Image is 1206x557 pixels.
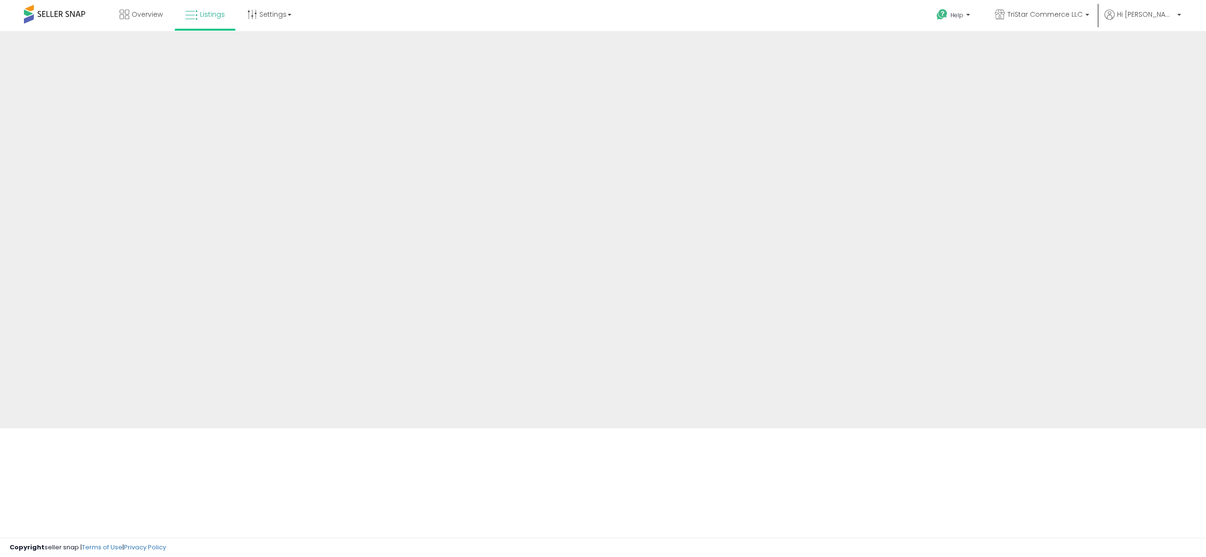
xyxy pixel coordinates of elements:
span: Hi [PERSON_NAME] [1117,10,1174,19]
span: Listings [200,10,225,19]
a: Hi [PERSON_NAME] [1105,10,1181,31]
i: Get Help [936,9,948,21]
span: Help [950,11,963,19]
span: TriStar Commerce LLC [1007,10,1083,19]
span: Overview [132,10,163,19]
a: Help [929,1,980,31]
